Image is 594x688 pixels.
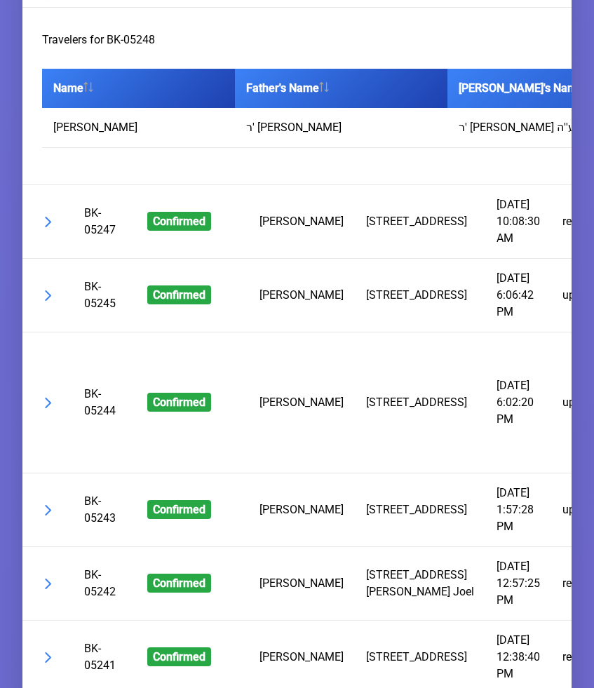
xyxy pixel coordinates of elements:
td: [PERSON_NAME] [248,332,355,473]
td: [STREET_ADDRESS] [355,185,485,259]
td: ר' [PERSON_NAME] [235,108,448,148]
span: confirmed [147,285,211,304]
span: confirmed [147,500,211,519]
td: [STREET_ADDRESS] [355,259,485,332]
td: [PERSON_NAME] [42,108,235,148]
td: [DATE] 6:02:20 PM [485,332,551,473]
td: [STREET_ADDRESS][PERSON_NAME] Joel [355,547,485,621]
th: Father's Name [235,69,448,108]
a: BK-05245 [84,280,116,310]
td: [PERSON_NAME] [248,185,355,259]
a: BK-05243 [84,494,116,525]
span: confirmed [147,212,211,231]
span: confirmed [147,647,211,666]
td: [DATE] 12:57:25 PM [485,547,551,621]
a: BK-05242 [84,568,116,598]
td: [PERSON_NAME] [248,473,355,547]
td: [DATE] 1:57:28 PM [485,473,551,547]
td: [PERSON_NAME] [248,259,355,332]
td: [PERSON_NAME] [248,547,355,621]
h5: Travelers for BK-05248 [42,32,155,48]
td: [DATE] 6:06:42 PM [485,259,551,332]
span: confirmed [147,393,211,412]
td: [DATE] 10:08:30 AM [485,185,551,259]
a: BK-05244 [84,387,116,417]
span: confirmed [147,574,211,593]
td: [STREET_ADDRESS] [355,473,485,547]
td: [STREET_ADDRESS] [355,332,485,473]
th: Name [42,69,235,108]
a: BK-05241 [84,642,116,672]
a: BK-05247 [84,206,116,236]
